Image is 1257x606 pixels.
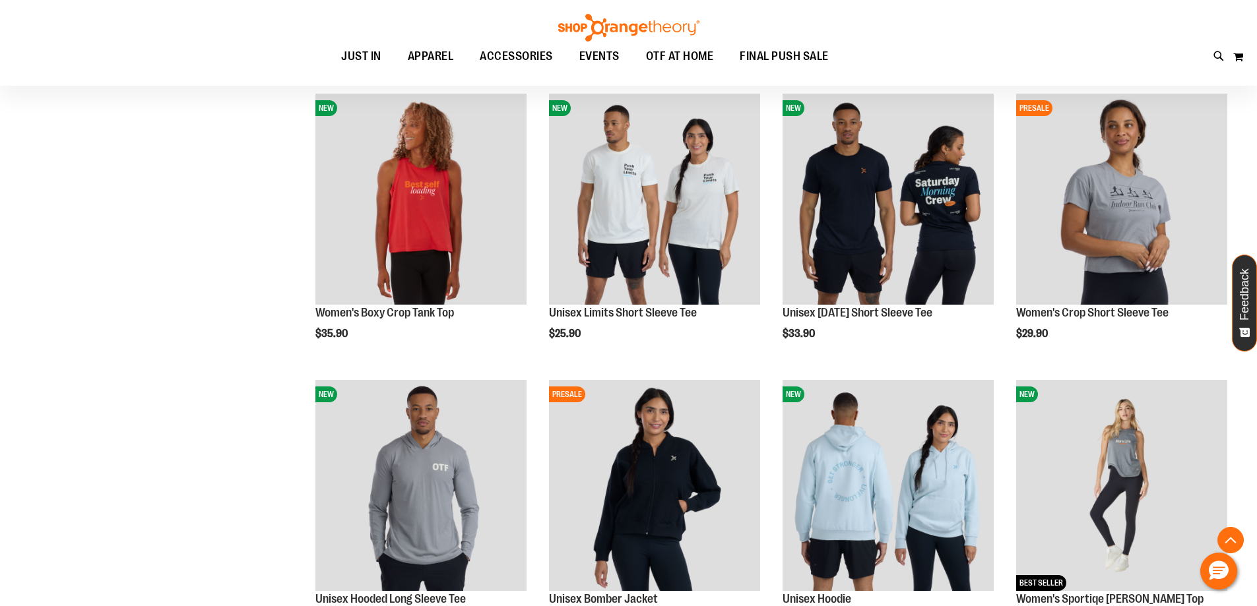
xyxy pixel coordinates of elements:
[1016,380,1227,591] img: Women's Sportiqe Janie Tank Top
[1016,575,1066,591] span: BEST SELLER
[328,42,395,71] a: JUST IN
[315,100,337,116] span: NEW
[549,380,760,591] img: Image of Unisex Bomber Jacket
[549,328,583,340] span: $25.90
[783,592,851,605] a: Unisex Hoodie
[783,306,932,319] a: Unisex [DATE] Short Sleeve Tee
[549,94,760,307] a: Image of Unisex BB Limits TeeNEW
[549,386,585,402] span: PRESALE
[480,42,553,71] span: ACCESSORIES
[395,42,467,72] a: APPAREL
[542,87,767,373] div: product
[740,42,829,71] span: FINAL PUSH SALE
[315,592,466,605] a: Unisex Hooded Long Sleeve Tee
[633,42,727,72] a: OTF AT HOME
[549,380,760,593] a: Image of Unisex Bomber JacketPRESALE
[309,87,533,373] div: product
[1016,380,1227,593] a: Women's Sportiqe Janie Tank TopNEWBEST SELLER
[315,306,454,319] a: Women's Boxy Crop Tank Top
[776,87,1000,373] div: product
[1016,94,1227,307] a: Image of Womens Crop TeePRESALE
[315,94,527,305] img: Image of Womens Boxy Crop Tank
[1016,94,1227,305] img: Image of Womens Crop Tee
[315,386,337,402] span: NEW
[315,380,527,593] a: Image of Unisex Hooded LS TeeNEW
[315,328,350,340] span: $35.90
[549,94,760,305] img: Image of Unisex BB Limits Tee
[315,380,527,591] img: Image of Unisex Hooded LS Tee
[783,380,994,593] a: Image of Unisex HoodieNEW
[549,100,571,116] span: NEW
[549,306,697,319] a: Unisex Limits Short Sleeve Tee
[579,42,620,71] span: EVENTS
[1016,386,1038,402] span: NEW
[783,94,994,307] a: Image of Unisex Saturday TeeNEW
[1217,527,1244,553] button: Back To Top
[1232,255,1257,351] button: Feedback - Show survey
[783,386,804,402] span: NEW
[1239,268,1251,320] span: Feedback
[566,42,633,72] a: EVENTS
[1016,592,1204,605] a: Women's Sportiqe [PERSON_NAME] Top
[467,42,566,72] a: ACCESSORIES
[1016,306,1169,319] a: Women's Crop Short Sleeve Tee
[341,42,381,71] span: JUST IN
[1016,100,1052,116] span: PRESALE
[726,42,842,72] a: FINAL PUSH SALE
[1010,87,1234,373] div: product
[556,14,701,42] img: Shop Orangetheory
[783,100,804,116] span: NEW
[549,592,658,605] a: Unisex Bomber Jacket
[315,94,527,307] a: Image of Womens Boxy Crop TankNEW
[783,94,994,305] img: Image of Unisex Saturday Tee
[408,42,454,71] span: APPAREL
[783,328,817,340] span: $33.90
[783,380,994,591] img: Image of Unisex Hoodie
[1016,328,1050,340] span: $29.90
[1200,553,1237,590] button: Hello, have a question? Let’s chat.
[646,42,714,71] span: OTF AT HOME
